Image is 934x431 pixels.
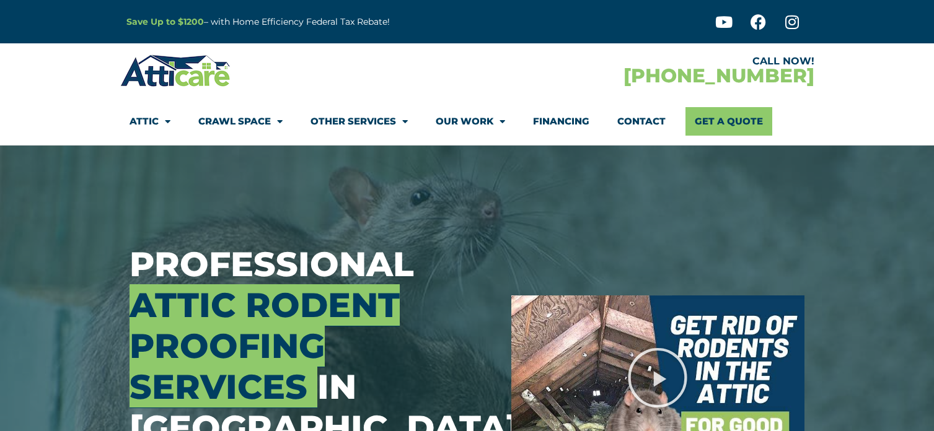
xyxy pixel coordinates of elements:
div: CALL NOW! [467,56,814,66]
a: Get A Quote [685,107,772,136]
a: Financing [533,107,589,136]
a: Contact [617,107,666,136]
p: – with Home Efficiency Federal Tax Rebate! [126,15,528,29]
a: Attic [130,107,170,136]
div: Play Video [627,347,689,409]
a: Save Up to $1200 [126,16,204,27]
a: Crawl Space [198,107,283,136]
nav: Menu [130,107,805,136]
a: Other Services [311,107,408,136]
a: Our Work [436,107,505,136]
span: Attic Rodent Proofing Services [130,284,400,407]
